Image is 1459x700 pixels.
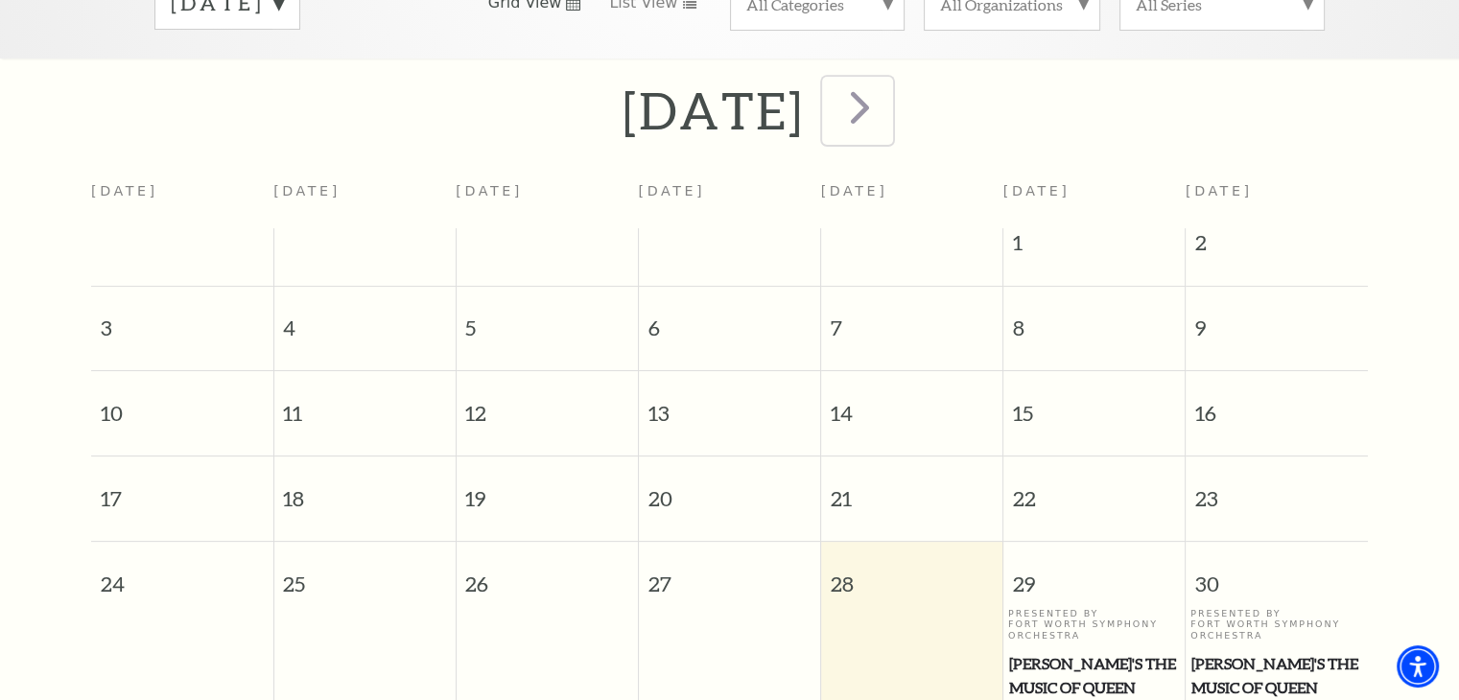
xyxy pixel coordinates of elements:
h2: [DATE] [623,80,804,141]
span: 21 [821,456,1002,523]
p: Presented By Fort Worth Symphony Orchestra [1190,608,1363,641]
span: 30 [1186,542,1368,608]
button: next [822,77,892,145]
span: 1 [1003,228,1185,267]
span: 28 [821,542,1002,608]
th: [DATE] [91,172,273,228]
span: 22 [1003,456,1185,523]
span: 11 [274,371,456,437]
span: 9 [1186,287,1368,353]
span: 23 [1186,456,1368,523]
span: 29 [1003,542,1185,608]
th: [DATE] [456,172,638,228]
span: 2 [1186,228,1368,267]
span: 6 [639,287,820,353]
span: 19 [457,456,638,523]
span: 15 [1003,371,1185,437]
span: 14 [821,371,1002,437]
span: [DATE] [1186,183,1253,198]
div: Accessibility Menu [1397,645,1439,688]
span: 26 [457,542,638,608]
span: 4 [274,287,456,353]
span: 7 [821,287,1002,353]
span: [DATE] [1003,183,1071,198]
th: [DATE] [273,172,456,228]
span: 17 [91,456,273,523]
th: [DATE] [638,172,820,228]
span: 3 [91,287,273,353]
th: [DATE] [821,172,1003,228]
span: 12 [457,371,638,437]
span: 20 [639,456,820,523]
span: 10 [91,371,273,437]
span: 24 [91,542,273,608]
span: 18 [274,456,456,523]
p: Presented By Fort Worth Symphony Orchestra [1008,608,1181,641]
span: 13 [639,371,820,437]
span: 8 [1003,287,1185,353]
span: 5 [457,287,638,353]
span: 16 [1186,371,1368,437]
span: 25 [274,542,456,608]
span: 27 [639,542,820,608]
